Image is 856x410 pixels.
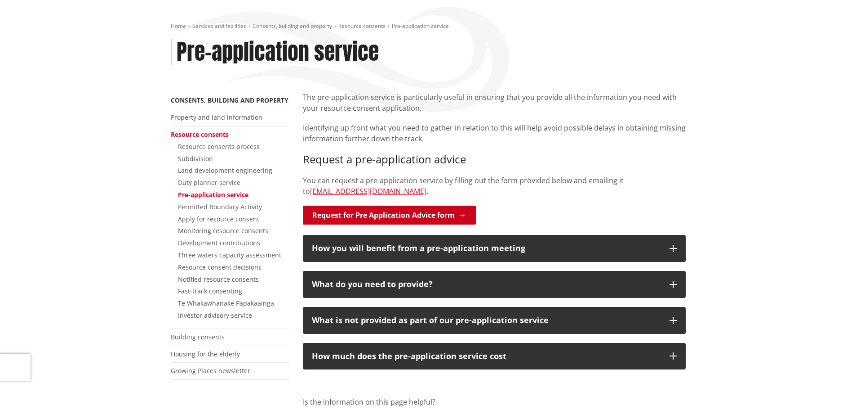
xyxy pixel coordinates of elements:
p: Is the information on this page helpful? [303,396,686,407]
div: What do you need to provide? [312,280,661,289]
a: Monitoring resource consents [178,226,268,235]
a: Building consents [171,333,225,341]
iframe: Messenger Launcher [815,372,847,405]
a: Request for Pre Application Advice form [303,206,476,225]
a: Property and land information [171,113,262,122]
a: [EMAIL_ADDRESS][DOMAIN_NAME] [310,186,426,196]
nav: breadcrumb [171,23,686,30]
p: You can request a pre-application service by filling out the form provided below and emailing it ... [303,175,686,197]
span: Pre-application service [392,22,449,30]
h3: How you will benefit from a pre-application meeting [312,244,661,253]
a: Notified resource consents [178,275,259,284]
button: How you will benefit from a pre-application meeting [303,235,686,262]
p: Identifying up front what you need to gather in relation to this will help avoid possible delays ... [303,122,686,144]
a: Consents, building and property [171,96,288,104]
a: Resource consents process [178,142,260,151]
a: Housing for the elderly [171,350,240,358]
a: Duty planner service [178,178,240,187]
a: Development contributions [178,239,260,247]
h1: Pre-application service [177,39,379,65]
a: Permitted Boundary Activity [178,203,262,211]
a: Home [171,22,186,30]
a: Land development engineering [178,166,272,175]
a: Pre-application service [178,190,248,199]
a: Investor advisory service [178,311,252,320]
a: Subdivision [178,154,213,163]
a: Resource consent decisions [178,263,262,271]
a: Resource consents [171,130,229,139]
a: Fast-track consenting [178,287,242,295]
a: Services and facilities [192,22,246,30]
button: What do you need to provide? [303,271,686,298]
button: What is not provided as part of our pre-application service [303,307,686,334]
a: Apply for resource consent [178,215,259,223]
a: Te Whakawhanake Papakaainga [178,299,274,307]
a: Growing Places newsletter [171,366,250,375]
h3: Request a pre-application advice [303,153,686,166]
a: Consents, building and property [253,22,332,30]
div: What is not provided as part of our pre-application service [312,316,661,325]
button: How much does the pre-application service cost [303,343,686,370]
a: Three waters capacity assessment [178,251,281,259]
div: How much does the pre-application service cost [312,352,661,361]
a: Resource consents [338,22,386,30]
p: The pre-application service is particularly useful in ensuring that you provide all the informati... [303,92,686,113]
